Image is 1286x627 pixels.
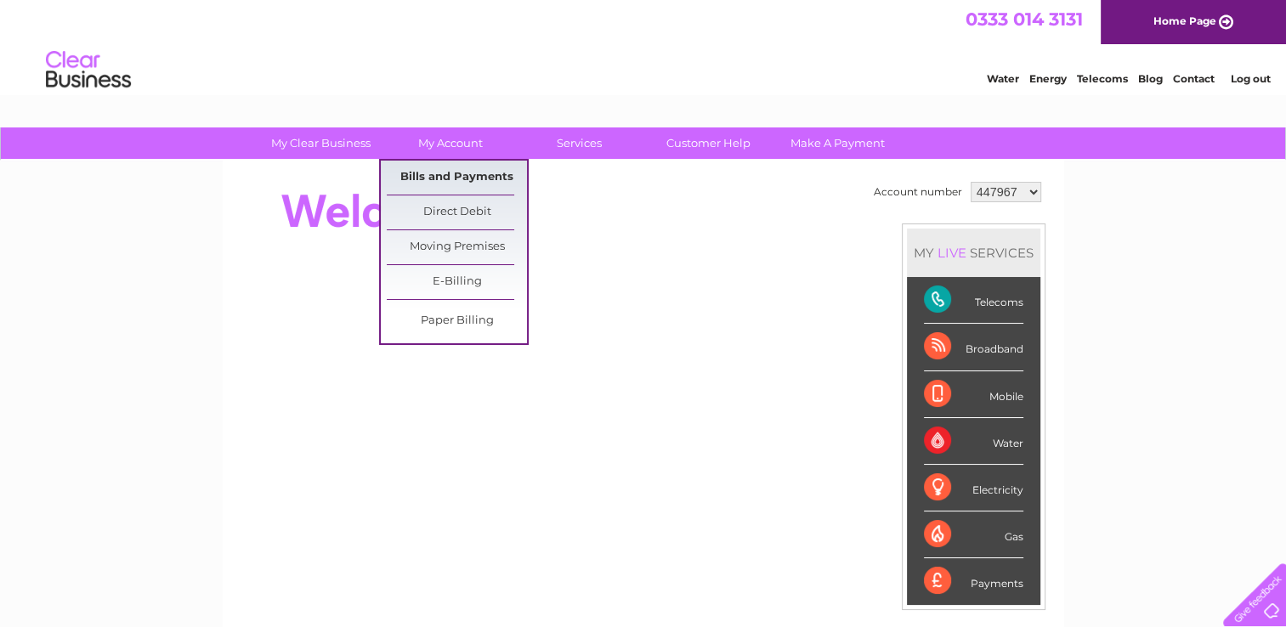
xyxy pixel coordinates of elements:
a: Bills and Payments [387,161,527,195]
div: Payments [924,558,1023,604]
a: Blog [1138,72,1163,85]
a: Energy [1029,72,1067,85]
a: 0333 014 3131 [966,8,1083,30]
a: My Clear Business [251,127,391,159]
div: Gas [924,511,1023,558]
div: Broadband [924,324,1023,370]
a: Moving Premises [387,230,527,264]
div: Clear Business is a trading name of Verastar Limited (registered in [GEOGRAPHIC_DATA] No. 3667643... [242,9,1045,82]
a: Telecoms [1077,72,1128,85]
a: Customer Help [638,127,779,159]
div: Mobile [924,371,1023,418]
a: Paper Billing [387,304,527,338]
div: LIVE [934,245,970,261]
a: Contact [1173,72,1215,85]
div: MY SERVICES [907,229,1040,277]
td: Account number [870,178,966,206]
a: Log out [1230,72,1270,85]
a: Direct Debit [387,195,527,229]
a: Water [987,72,1019,85]
a: My Account [380,127,520,159]
a: E-Billing [387,265,527,299]
a: Services [509,127,649,159]
div: Telecoms [924,277,1023,324]
div: Water [924,418,1023,465]
div: Electricity [924,465,1023,511]
img: logo.png [45,44,132,96]
a: Make A Payment [768,127,908,159]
